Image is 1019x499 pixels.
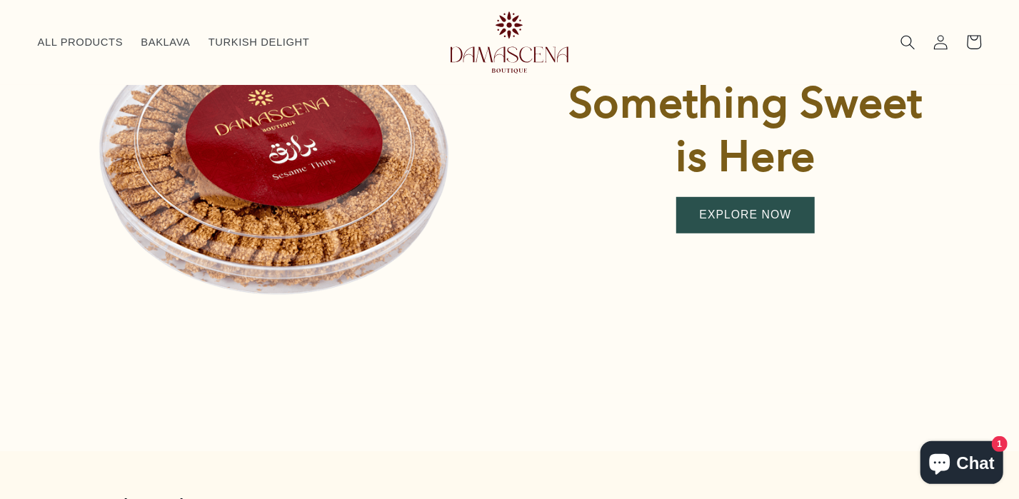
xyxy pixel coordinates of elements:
[38,36,124,49] span: ALL PRODUCTS
[141,36,190,49] span: BAKLAVA
[568,76,923,181] strong: Something Sweet is Here
[451,11,568,74] img: Damascena Boutique
[199,26,318,58] a: TURKISH DELIGHT
[916,441,1008,488] inbox-online-store-chat: Shopify online store chat
[132,26,199,58] a: BAKLAVA
[426,6,594,79] a: Damascena Boutique
[677,198,814,233] a: EXPLORE NOW
[209,36,310,49] span: TURKISH DELIGHT
[892,26,925,59] summary: Search
[29,26,132,58] a: ALL PRODUCTS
